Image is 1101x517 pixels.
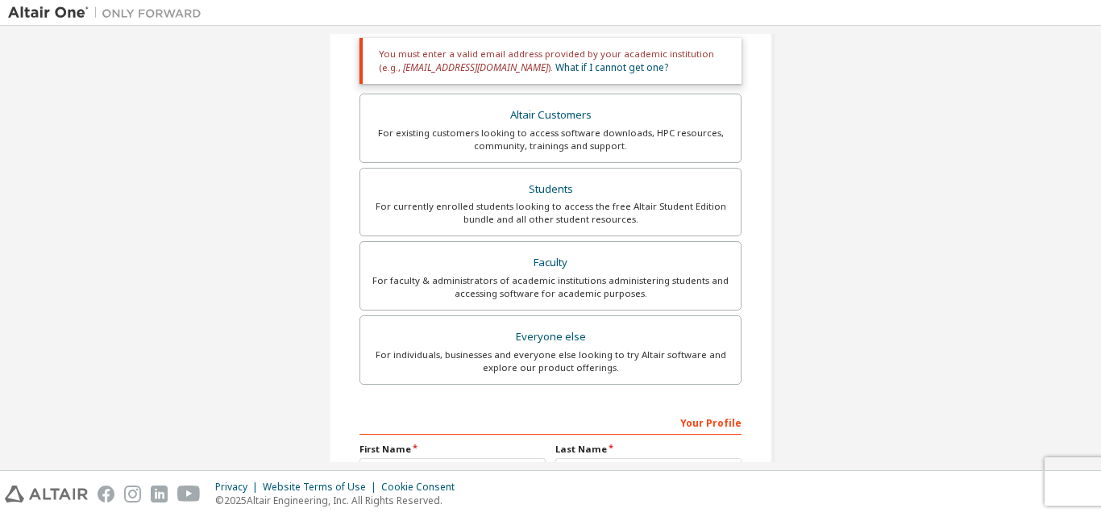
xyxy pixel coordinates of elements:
[381,481,464,494] div: Cookie Consent
[8,5,210,21] img: Altair One
[370,326,731,348] div: Everyone else
[5,486,88,502] img: altair_logo.svg
[151,486,168,502] img: linkedin.svg
[177,486,201,502] img: youtube.svg
[124,486,141,502] img: instagram.svg
[370,274,731,300] div: For faculty & administrators of academic institutions administering students and accessing softwa...
[403,60,548,74] span: [EMAIL_ADDRESS][DOMAIN_NAME]
[555,60,668,74] a: What if I cannot get one?
[263,481,381,494] div: Website Terms of Use
[370,348,731,374] div: For individuals, businesses and everyone else looking to try Altair software and explore our prod...
[370,200,731,226] div: For currently enrolled students looking to access the free Altair Student Edition bundle and all ...
[370,252,731,274] div: Faculty
[215,481,263,494] div: Privacy
[370,127,731,152] div: For existing customers looking to access software downloads, HPC resources, community, trainings ...
[359,409,742,435] div: Your Profile
[370,104,731,127] div: Altair Customers
[98,486,114,502] img: facebook.svg
[359,38,742,84] div: You must enter a valid email address provided by your academic institution (e.g., ).
[555,443,742,456] label: Last Name
[215,494,464,507] p: © 2025 Altair Engineering, Inc. All Rights Reserved.
[370,178,731,201] div: Students
[359,443,546,456] label: First Name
